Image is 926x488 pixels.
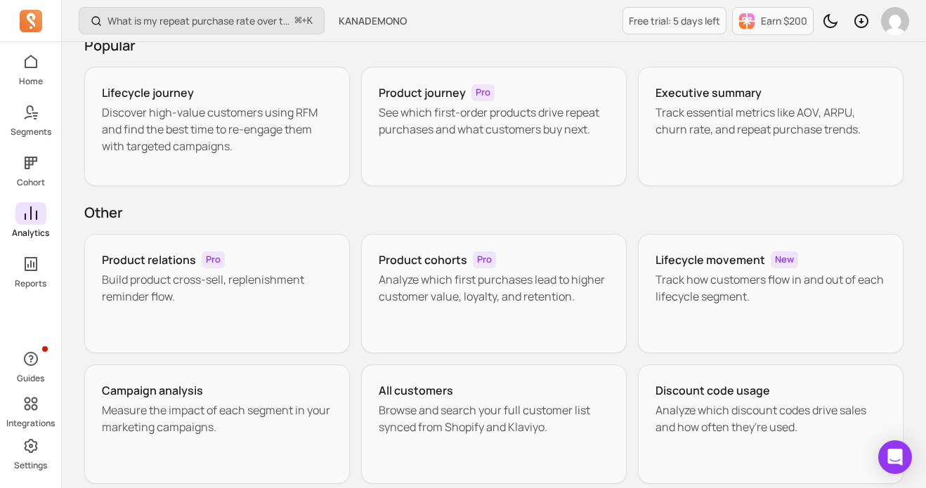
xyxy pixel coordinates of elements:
[656,271,886,305] p: Track how customers flow in and out of each lifecycle segment.
[473,251,496,268] span: Pro
[379,402,609,435] p: Browse and search your full customer list synced from Shopify and Klaviyo.
[638,234,904,353] a: Lifecycle movementNewTrack how customers flow in and out of each lifecycle segment.
[14,460,47,471] p: Settings
[102,402,332,435] p: Measure the impact of each segment in your marketing campaigns.
[295,13,313,28] span: +
[629,14,720,28] p: Free trial: 5 days left
[816,7,845,35] button: Toggle dark mode
[17,177,45,188] p: Cohort
[656,382,770,399] h3: Discount code usage
[656,84,762,101] h3: Executive summary
[622,7,726,34] a: Free trial: 5 days left
[294,13,302,30] kbd: ⌘
[6,418,55,429] p: Integrations
[881,7,909,35] img: avatar
[307,15,313,27] kbd: K
[638,67,904,186] a: Executive summaryTrack essential metrics like AOV, ARPU, churn rate, and repeat purchase trends.
[361,234,627,353] a: Product cohortsProAnalyze which first purchases lead to higher customer value, loyalty, and reten...
[638,364,904,484] a: Discount code usageAnalyze which discount codes drive sales and how often they're used.
[656,402,886,435] p: Analyze which discount codes drive sales and how often they're used.
[84,203,904,223] h2: Other
[102,271,332,305] p: Build product cross-sell, replenishment reminder flow.
[79,7,325,34] button: What is my repeat purchase rate over time?⌘+K
[379,382,453,399] h3: All customers
[656,104,886,138] p: Track essential metrics like AOV, ARPU, churn rate, and repeat purchase trends.
[84,364,350,484] a: Campaign analysisMeasure the impact of each segment in your marketing campaigns.
[102,382,203,399] h3: Campaign analysis
[15,278,46,289] p: Reports
[878,440,912,474] div: Open Intercom Messenger
[379,271,609,305] p: Analyze which first purchases lead to higher customer value, loyalty, and retention.
[361,364,627,484] a: All customersBrowse and search your full customer list synced from Shopify and Klaviyo.
[84,36,904,55] h2: Popular
[19,76,43,87] p: Home
[102,84,194,101] h3: Lifecycle journey
[471,84,495,101] span: Pro
[11,126,51,138] p: Segments
[379,84,466,101] h3: Product journey
[379,251,467,268] h3: Product cohorts
[379,104,609,138] p: See which first-order products drive repeat purchases and what customers buy next.
[330,8,415,34] button: KANADEMONO
[102,104,332,154] p: Discover high-value customers using RFM and find the best time to re-engage them with targeted ca...
[732,7,814,35] button: Earn $200
[656,251,765,268] h3: Lifecycle movement
[84,67,350,186] a: Lifecycle journeyDiscover high-value customers using RFM and find the best time to re-engage them...
[12,227,49,239] p: Analytics
[361,67,627,186] a: Product journeyProSee which first-order products drive repeat purchases and what customers buy next.
[15,345,46,387] button: Guides
[17,373,44,384] p: Guides
[84,234,350,353] a: Product relationsProBuild product cross-sell, replenishment reminder flow.
[339,14,407,28] span: KANADEMONO
[107,14,289,28] p: What is my repeat purchase rate over time?
[771,251,798,268] span: New
[102,251,196,268] h3: Product relations
[761,14,807,28] p: Earn $200
[202,251,225,268] span: Pro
